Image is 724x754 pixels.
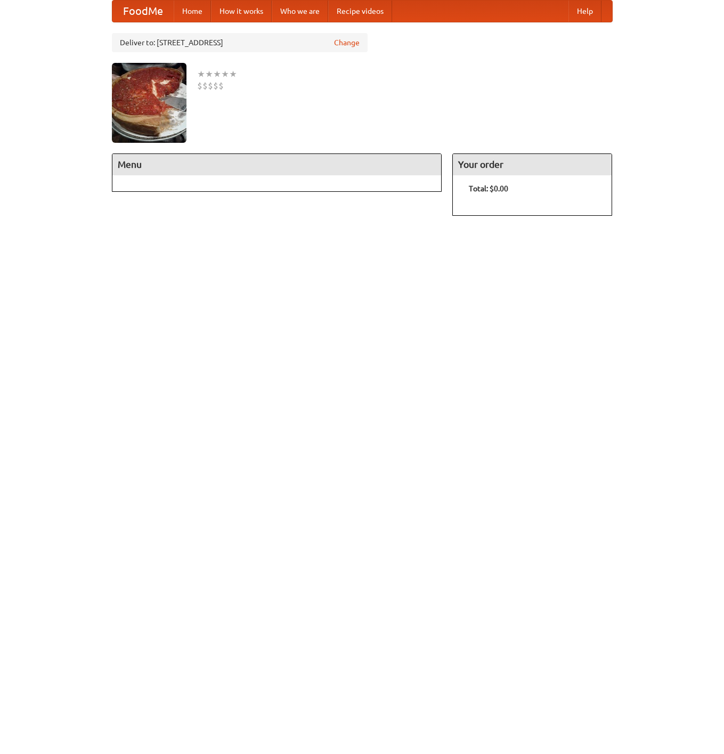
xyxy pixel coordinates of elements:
img: angular.jpg [112,63,186,143]
li: ★ [229,68,237,80]
div: Deliver to: [STREET_ADDRESS] [112,33,368,52]
h4: Menu [112,154,442,175]
a: Help [568,1,601,22]
a: How it works [211,1,272,22]
a: Who we are [272,1,328,22]
li: $ [213,80,218,92]
h4: Your order [453,154,612,175]
li: ★ [197,68,205,80]
li: ★ [221,68,229,80]
li: ★ [213,68,221,80]
li: $ [197,80,202,92]
li: $ [208,80,213,92]
li: ★ [205,68,213,80]
a: Change [334,37,360,48]
li: $ [218,80,224,92]
a: FoodMe [112,1,174,22]
li: $ [202,80,208,92]
b: Total: $0.00 [469,184,508,193]
a: Recipe videos [328,1,392,22]
a: Home [174,1,211,22]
